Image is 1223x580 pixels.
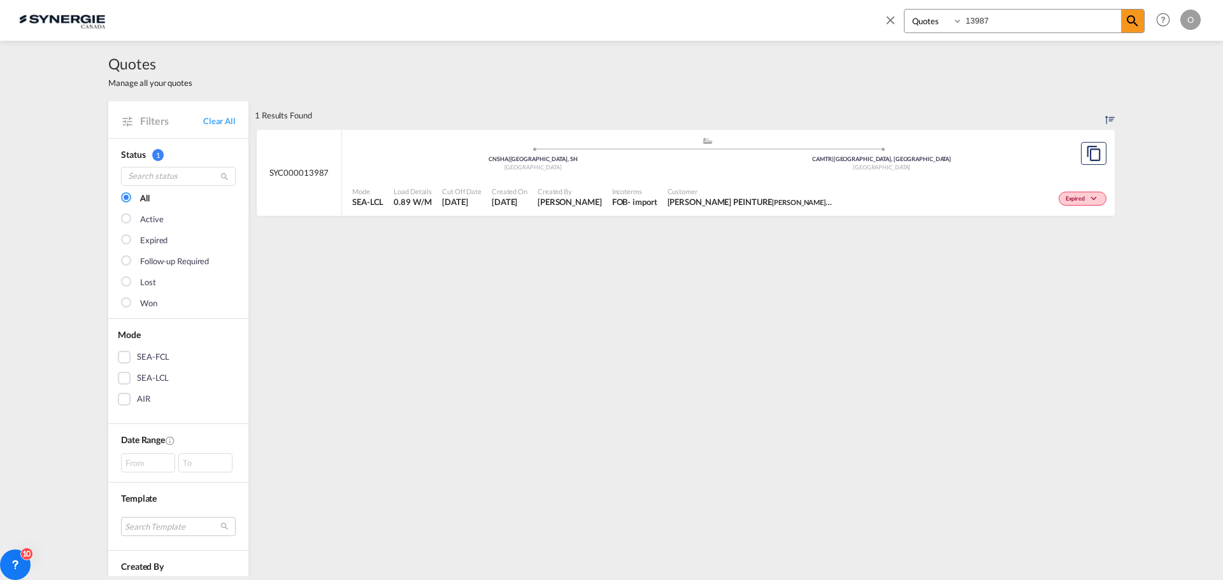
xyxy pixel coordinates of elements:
[121,453,175,472] div: From
[538,196,602,208] span: Adriana Groposila
[140,114,203,128] span: Filters
[772,197,913,207] span: [PERSON_NAME] PEINTURE [PERSON_NAME]
[140,276,156,289] div: Lost
[489,155,577,162] span: CNSHA [GEOGRAPHIC_DATA], SH
[121,434,165,445] span: Date Range
[118,393,239,406] md-checkbox: AIR
[257,130,1115,216] div: SYC000013987 assets/icons/custom/ship-fill.svgassets/icons/custom/roll-o-plane.svgOriginShanghai,...
[962,10,1121,32] input: Enter Quotation Number
[627,196,657,208] div: - import
[121,493,157,504] span: Template
[1180,10,1201,30] div: O
[538,187,602,196] span: Created By
[883,13,898,27] md-icon: icon-close
[1152,9,1180,32] div: Help
[108,77,192,88] span: Manage all your quotes
[1152,9,1174,31] span: Help
[152,149,164,161] span: 1
[442,187,482,196] span: Cut Off Date
[612,196,628,208] div: FOB
[508,155,510,162] span: |
[853,164,910,171] span: [GEOGRAPHIC_DATA]
[1066,195,1088,204] span: Expired
[269,167,329,178] span: SYC000013987
[178,453,232,472] div: To
[612,196,657,208] div: FOB import
[883,9,904,39] span: icon-close
[140,192,150,205] div: All
[118,372,239,385] md-checkbox: SEA-LCL
[1125,13,1140,29] md-icon: icon-magnify
[137,393,150,406] div: AIR
[121,148,236,161] div: Status 1
[140,234,168,247] div: Expired
[140,297,157,310] div: Won
[203,115,236,127] a: Clear All
[1105,101,1115,129] div: Sort by: Created On
[121,453,236,472] span: From To
[1081,142,1106,165] button: Copy Quote
[700,138,715,144] md-icon: assets/icons/custom/ship-fill.svg
[121,149,145,160] span: Status
[504,164,562,171] span: [GEOGRAPHIC_DATA]
[394,197,431,207] span: 0.89 W/M
[668,196,833,208] span: JAMY PEINTURE JAMY PEINTURE AMOS
[137,351,169,364] div: SEA-FCL
[1088,195,1103,202] md-icon: icon-chevron-down
[121,561,164,572] span: Created By
[121,167,236,186] input: Search status
[255,101,312,129] div: 1 Results Found
[492,196,527,208] span: 11 Aug 2025
[812,155,951,162] span: CAMTR [GEOGRAPHIC_DATA], [GEOGRAPHIC_DATA]
[108,53,192,74] span: Quotes
[352,196,383,208] span: SEA-LCL
[1059,192,1106,206] div: Change Status Here
[137,372,169,385] div: SEA-LCL
[668,187,833,196] span: Customer
[394,187,432,196] span: Load Details
[118,351,239,364] md-checkbox: SEA-FCL
[352,187,383,196] span: Mode
[140,213,163,226] div: Active
[1121,10,1144,32] span: icon-magnify
[118,329,141,340] span: Mode
[1086,146,1101,161] md-icon: assets/icons/custom/copyQuote.svg
[165,435,175,446] md-icon: Created On
[612,187,657,196] span: Incoterms
[19,6,105,34] img: 1f56c880d42311ef80fc7dca854c8e59.png
[832,155,834,162] span: |
[492,187,527,196] span: Created On
[140,255,209,268] div: Follow-up Required
[220,172,229,181] md-icon: icon-magnify
[442,196,482,208] span: 11 Aug 2025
